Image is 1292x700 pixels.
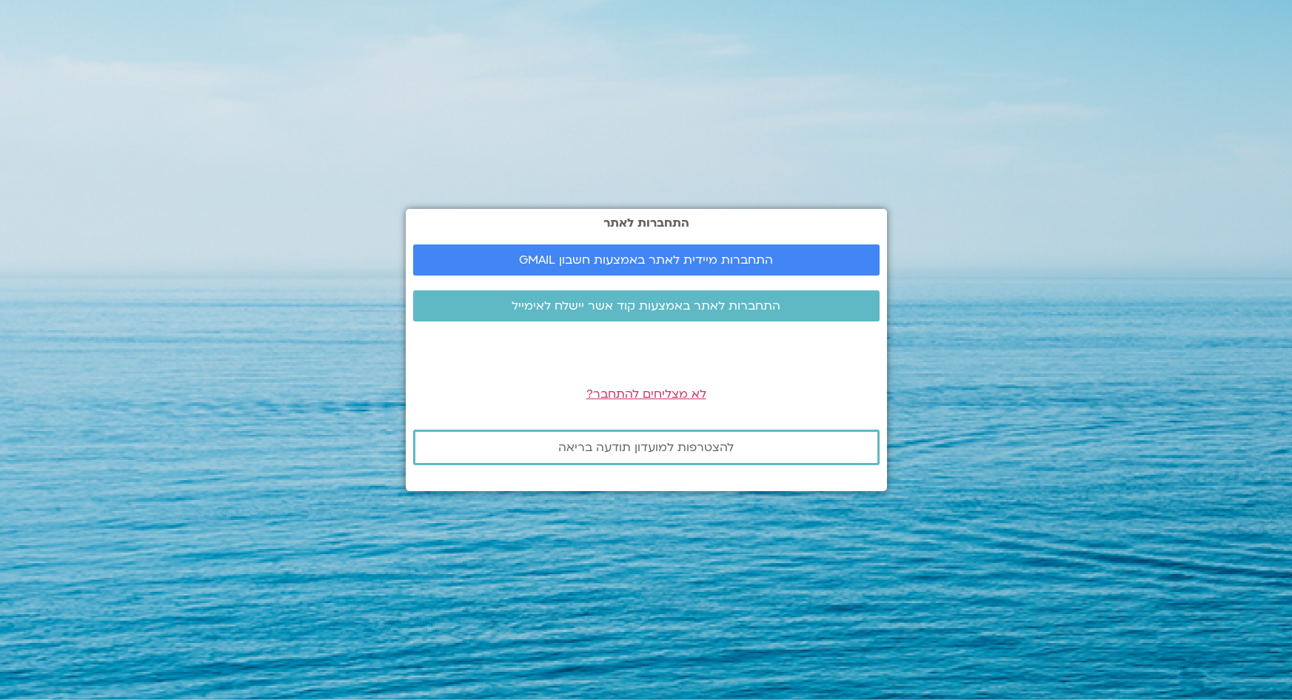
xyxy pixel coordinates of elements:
span: התחברות מיידית לאתר באמצעות חשבון GMAIL [519,253,773,267]
a: התחברות מיידית לאתר באמצעות חשבון GMAIL [413,244,880,276]
span: להצטרפות למועדון תודעה בריאה [558,441,734,454]
a: לא מצליחים להתחבר? [586,386,706,402]
a: התחברות לאתר באמצעות קוד אשר יישלח לאימייל [413,290,880,321]
h2: התחברות לאתר [413,216,880,230]
span: התחברות לאתר באמצעות קוד אשר יישלח לאימייל [512,299,780,313]
a: להצטרפות למועדון תודעה בריאה [413,430,880,465]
